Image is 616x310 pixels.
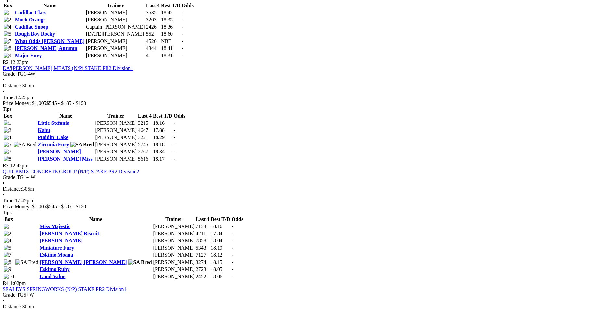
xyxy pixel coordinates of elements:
span: R2 [3,59,9,65]
img: 8 [4,259,11,265]
td: 2723 [195,266,210,273]
td: [PERSON_NAME] [153,238,195,244]
img: 8 [4,45,11,51]
td: 4526 [146,38,160,45]
span: - [182,17,183,22]
span: Tips [3,210,12,215]
th: Trainer [153,216,195,223]
img: 5 [4,245,11,251]
span: - [232,274,233,279]
span: - [174,142,175,147]
div: 305m [3,83,613,89]
span: Time: [3,198,15,203]
a: Rough Boy Rocky [15,31,55,37]
a: Mock Orange [15,17,46,22]
img: 2 [4,231,11,237]
span: $545 - $185 - $150 [46,204,86,209]
span: Time: [3,95,15,100]
span: - [232,252,233,258]
a: Little Stefania [38,120,69,126]
span: Box [5,216,13,222]
img: SA Bred [70,142,94,148]
td: 17.84 [210,230,231,237]
img: 4 [4,135,11,140]
th: Odds [231,216,244,223]
span: - [174,127,175,133]
th: Name [15,2,85,9]
td: 18.06 [210,273,231,280]
img: 4 [4,238,11,244]
span: - [174,135,175,140]
td: 4 [146,52,160,59]
th: Odds [182,2,194,9]
td: 3221 [138,134,152,141]
th: Odds [173,113,186,119]
a: Major Envy [15,53,42,58]
td: 3215 [138,120,152,126]
div: 12:42pm [3,198,613,204]
td: 18.12 [210,252,231,258]
td: 552 [146,31,160,37]
span: R3 [3,163,9,168]
div: TG1-4W [3,71,613,77]
th: Trainer [95,113,137,119]
td: 18.16 [210,223,231,230]
th: Last 4 [195,216,210,223]
a: Eskimo Ruby [40,266,70,272]
span: $545 - $185 - $150 [46,100,86,106]
span: - [182,38,183,44]
div: 305m [3,304,613,310]
span: Tips [3,106,12,112]
td: 18.04 [210,238,231,244]
span: Grade: [3,71,17,77]
img: 1 [4,120,11,126]
span: - [174,120,175,126]
td: Captain [PERSON_NAME] [86,24,145,30]
span: - [182,31,183,37]
img: 1 [4,224,11,229]
a: [PERSON_NAME] [40,238,82,243]
img: 5 [4,142,11,148]
span: 12:42pm [10,163,29,168]
div: Prize Money: $1,005 [3,100,613,106]
span: - [182,10,183,15]
a: [PERSON_NAME] [38,149,81,154]
a: Kahu [38,127,50,133]
th: Best T/D [210,216,231,223]
span: • [3,298,5,304]
td: 18.42 [161,9,181,16]
span: • [3,77,5,83]
a: What Odds [PERSON_NAME] [15,38,85,44]
td: [DATE][PERSON_NAME] [86,31,145,37]
span: R4 [3,280,9,286]
span: - [174,149,175,154]
span: - [182,53,183,58]
a: Cadillac Class [15,10,46,15]
span: Distance: [3,83,22,88]
img: 7 [4,149,11,155]
td: [PERSON_NAME] [86,38,145,45]
span: - [182,24,183,30]
img: 2 [4,17,11,23]
a: Eskimo Moana [40,252,73,258]
td: 4211 [195,230,210,237]
a: QUICKMIX CONCRETE GROUP (N/P) STAKE PR2 Division2 [3,169,139,174]
td: 18.29 [153,134,173,141]
td: NBT [161,38,181,45]
span: - [232,259,233,265]
span: • [3,192,5,198]
td: 5745 [138,141,152,148]
a: Miniature Fury [40,245,74,251]
span: Distance: [3,304,22,309]
span: Grade: [3,174,17,180]
a: DA'[PERSON_NAME] MEATS (N/P) STAKE PR2 Division1 [3,65,133,71]
td: [PERSON_NAME] [153,245,195,251]
td: [PERSON_NAME] [153,259,195,265]
td: 2426 [146,24,160,30]
td: 18.31 [161,52,181,59]
td: 18.17 [153,156,173,162]
th: Name [37,113,94,119]
td: [PERSON_NAME] [86,52,145,59]
span: 12:23pm [10,59,29,65]
th: Trainer [86,2,145,9]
